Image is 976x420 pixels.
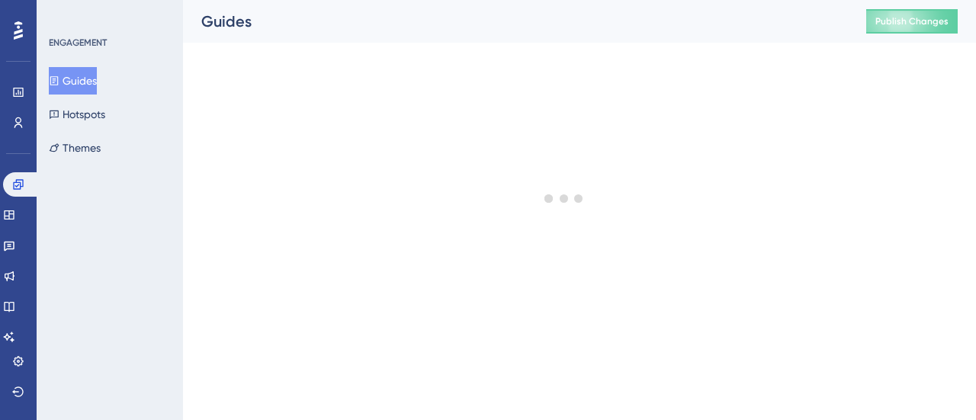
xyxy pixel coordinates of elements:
button: Publish Changes [866,9,958,34]
button: Hotspots [49,101,105,128]
div: Guides [201,11,828,32]
span: Publish Changes [875,15,949,27]
button: Themes [49,134,101,162]
button: Guides [49,67,97,95]
div: ENGAGEMENT [49,37,107,49]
